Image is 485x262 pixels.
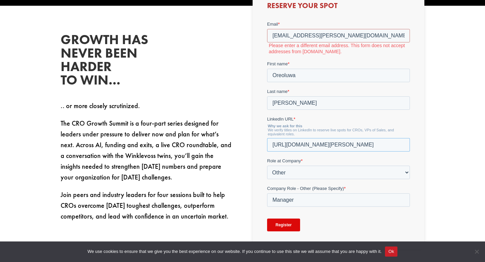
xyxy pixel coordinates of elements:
button: Ok [385,247,397,257]
iframe: Form 0 [267,21,410,238]
span: .. or more closely scrutinized. [61,101,140,110]
span: No [473,248,480,255]
h2: Growth has never been harder to win… [61,33,162,90]
span: We use cookies to ensure that we give you the best experience on our website. If you continue to ... [88,248,382,255]
span: Join peers and industry leaders for four sessions built to help CROs overcome [DATE] toughest cha... [61,190,228,221]
span: The CRO Growth Summit is a four-part series designed for leaders under pressure to deliver now an... [61,119,231,182]
h3: Reserve Your Spot [267,2,410,13]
